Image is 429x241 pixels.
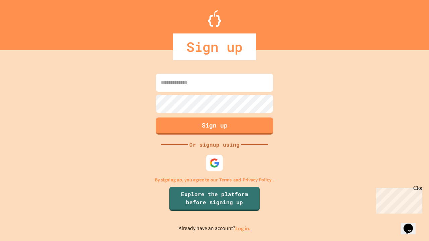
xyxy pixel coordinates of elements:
[188,141,241,149] div: Or signup using
[3,3,46,43] div: Chat with us now!Close
[401,214,422,234] iframe: chat widget
[173,33,256,60] div: Sign up
[209,158,220,168] img: google-icon.svg
[373,185,422,214] iframe: chat widget
[219,176,232,183] a: Terms
[208,10,221,27] img: Logo.svg
[243,176,271,183] a: Privacy Policy
[235,225,251,232] a: Log in.
[169,187,260,211] a: Explore the platform before signing up
[155,176,274,183] p: By signing up, you agree to our and .
[156,117,273,135] button: Sign up
[179,224,251,233] p: Already have an account?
